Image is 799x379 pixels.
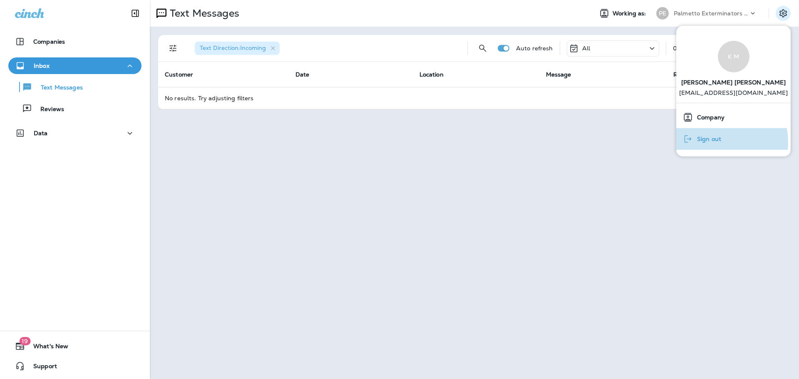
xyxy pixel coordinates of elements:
span: Text Direction : Incoming [200,44,266,52]
span: Message [546,71,571,78]
p: Auto refresh [516,45,553,52]
span: Sign out [693,136,721,143]
p: [EMAIL_ADDRESS][DOMAIN_NAME] [679,89,788,103]
span: Customer [165,71,193,78]
span: What's New [25,343,68,353]
button: Data [8,125,141,141]
div: PE [656,7,669,20]
p: Companies [33,38,65,45]
p: Data [34,130,48,136]
a: Company [680,109,787,126]
button: 19What's New [8,338,141,354]
button: Filters [165,40,181,57]
button: Companies [8,33,141,50]
div: Text Direction:Incoming [195,42,280,55]
p: Reviews [32,106,64,114]
div: K M [718,41,749,72]
span: 19 [19,337,30,345]
p: Palmetto Exterminators LLC [674,10,749,17]
button: Company [676,107,791,128]
button: Reviews [8,100,141,117]
p: All [582,45,590,52]
td: No results. Try adjusting filters [158,87,791,109]
button: Sign out [676,128,791,150]
button: Collapse Sidebar [124,5,147,22]
span: Company [693,114,725,121]
button: Search Messages [474,40,491,57]
p: Text Messages [166,7,239,20]
span: Location [419,71,444,78]
div: 0 - 0 [673,45,684,52]
button: Support [8,358,141,374]
button: Text Messages [8,78,141,96]
span: Date [295,71,310,78]
span: Replied [673,71,695,78]
span: [PERSON_NAME] [PERSON_NAME] [681,72,786,89]
button: Inbox [8,57,141,74]
span: Working as: [613,10,648,17]
button: Settings [776,6,791,21]
a: K M[PERSON_NAME] [PERSON_NAME] [EMAIL_ADDRESS][DOMAIN_NAME] [676,32,791,103]
p: Inbox [34,62,50,69]
span: Support [25,363,57,373]
p: Text Messages [32,84,83,92]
